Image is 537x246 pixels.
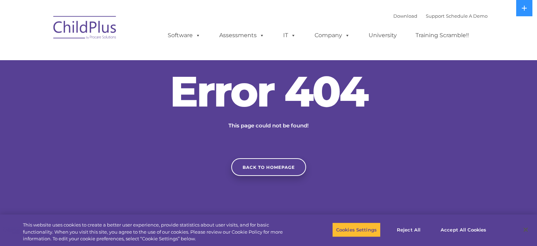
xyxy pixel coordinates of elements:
font: | [393,13,488,19]
a: Software [161,28,208,42]
p: This page could not be found! [195,121,343,130]
button: Reject All [387,222,431,237]
div: This website uses cookies to create a better user experience, provide statistics about user visit... [23,222,296,242]
img: ChildPlus by Procare Solutions [50,11,120,46]
button: Accept All Cookies [437,222,490,237]
a: Schedule A Demo [446,13,488,19]
a: Back to homepage [231,158,306,176]
button: Close [518,222,533,238]
a: Company [308,28,357,42]
a: Training Scramble!! [408,28,476,42]
a: Assessments [212,28,272,42]
h2: Error 404 [163,70,375,113]
button: Cookies Settings [332,222,381,237]
a: IT [276,28,303,42]
a: Download [393,13,417,19]
a: University [362,28,404,42]
a: Support [426,13,444,19]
